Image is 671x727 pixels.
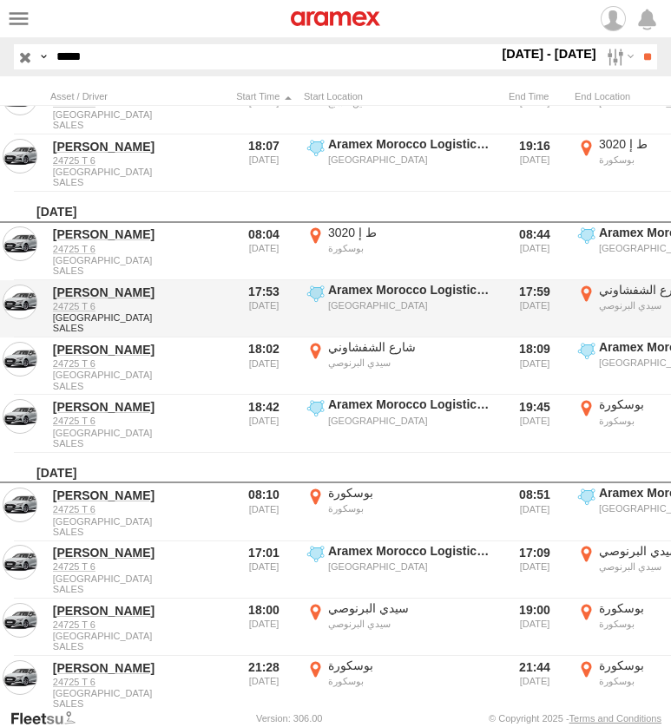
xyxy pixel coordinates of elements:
[328,396,492,412] div: Aramex Morocco Logistics/ AIn Sebaa
[53,120,221,130] span: Filter Results to this Group
[231,485,297,539] div: 08:10 [DATE]
[53,226,221,242] a: [PERSON_NAME]
[36,44,50,69] label: Search Query
[498,44,600,63] label: [DATE] - [DATE]
[304,485,495,539] label: Click to View Event Location
[328,543,492,559] div: Aramex Morocco Logistics/ AIn Sebaa
[328,600,492,616] div: سيدي البرنوصي
[489,713,661,724] div: © Copyright 2025 -
[3,342,37,377] a: View Asset in Asset Management
[304,136,495,190] label: Click to View Event Location
[53,265,221,276] span: Filter Results to this Group
[53,660,221,676] a: [PERSON_NAME]
[3,226,37,261] a: View Asset in Asset Management
[328,485,492,501] div: بوسكورة
[53,357,221,370] a: 24725 T 6
[502,339,568,393] div: 18:09 [DATE]
[231,543,297,597] div: 17:01 [DATE]
[502,396,568,450] div: 19:45 [DATE]
[53,698,221,709] span: Filter Results to this Group
[502,225,568,278] div: 08:44 [DATE]
[231,282,297,336] div: 17:53 [DATE]
[3,603,37,638] a: View Asset in Asset Management
[328,136,492,152] div: Aramex Morocco Logistics/ AIn Sebaa
[304,282,495,336] label: Click to View Event Location
[53,370,221,380] span: [GEOGRAPHIC_DATA]
[502,485,568,539] div: 08:51 [DATE]
[53,641,221,652] span: Filter Results to this Group
[304,543,495,597] label: Click to View Event Location
[3,660,37,695] a: View Asset in Asset Management
[291,11,381,26] img: aramex-logo.svg
[304,339,495,393] label: Click to View Event Location
[3,399,37,434] a: View Asset in Asset Management
[304,225,495,278] label: Click to View Event Location
[53,560,221,573] a: 24725 T 6
[502,543,568,597] div: 17:09 [DATE]
[304,658,495,711] label: Click to View Event Location
[53,285,221,300] a: [PERSON_NAME]
[569,713,661,724] a: Terms and Conditions
[502,90,568,102] div: Click to Sort
[53,527,221,537] span: Filter Results to this Group
[502,658,568,711] div: 21:44 [DATE]
[328,282,492,298] div: Aramex Morocco Logistics/ AIn Sebaa
[53,323,221,333] span: Filter Results to this Group
[53,167,221,177] span: [GEOGRAPHIC_DATA]
[53,300,221,312] a: 24725 T 6
[53,255,221,265] span: [GEOGRAPHIC_DATA]
[53,488,221,503] a: [PERSON_NAME]
[53,584,221,594] span: Filter Results to this Group
[3,139,37,174] a: View Asset in Asset Management
[231,600,297,654] div: 18:00 [DATE]
[328,502,492,514] div: بوسكورة
[231,136,297,190] div: 18:07 [DATE]
[3,285,37,319] a: View Asset in Asset Management
[328,225,492,240] div: ط إ 3020
[231,225,297,278] div: 08:04 [DATE]
[256,713,322,724] div: Version: 306.00
[53,399,221,415] a: [PERSON_NAME]
[231,339,297,393] div: 18:02 [DATE]
[53,109,221,120] span: [GEOGRAPHIC_DATA]
[328,299,492,311] div: [GEOGRAPHIC_DATA]
[328,357,492,369] div: سيدي البرنوصي
[53,312,221,323] span: [GEOGRAPHIC_DATA]
[53,573,221,584] span: [GEOGRAPHIC_DATA]
[231,396,297,450] div: 18:42 [DATE]
[53,342,221,357] a: [PERSON_NAME]
[328,658,492,673] div: بوسكورة
[304,78,495,132] label: Click to View Event Location
[502,136,568,190] div: 19:16 [DATE]
[328,242,492,254] div: بوسكورة
[53,428,221,438] span: [GEOGRAPHIC_DATA]
[502,282,568,336] div: 17:59 [DATE]
[328,618,492,630] div: سيدي البرنوصي
[231,90,297,102] div: Click to Sort
[53,139,221,154] a: [PERSON_NAME]
[53,545,221,560] a: [PERSON_NAME]
[53,438,221,449] span: Filter Results to this Group
[53,619,221,631] a: 24725 T 6
[502,78,568,132] div: 16:40 [DATE]
[600,44,637,69] label: Search Filter Options
[53,676,221,688] a: 24725 T 6
[50,90,224,102] div: Click to Sort
[53,603,221,619] a: [PERSON_NAME]
[328,339,492,355] div: شارع الشفشاوني
[53,381,221,391] span: Filter Results to this Group
[53,154,221,167] a: 24725 T 6
[328,560,492,573] div: [GEOGRAPHIC_DATA]
[53,503,221,515] a: 24725 T 6
[231,78,297,132] div: 16:23 [DATE]
[3,488,37,522] a: View Asset in Asset Management
[53,516,221,527] span: [GEOGRAPHIC_DATA]
[304,396,495,450] label: Click to View Event Location
[53,243,221,255] a: 24725 T 6
[304,600,495,654] label: Click to View Event Location
[53,415,221,427] a: 24725 T 6
[53,688,221,698] span: [GEOGRAPHIC_DATA]
[53,631,221,641] span: [GEOGRAPHIC_DATA]
[231,658,297,711] div: 21:28 [DATE]
[3,545,37,580] a: View Asset in Asset Management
